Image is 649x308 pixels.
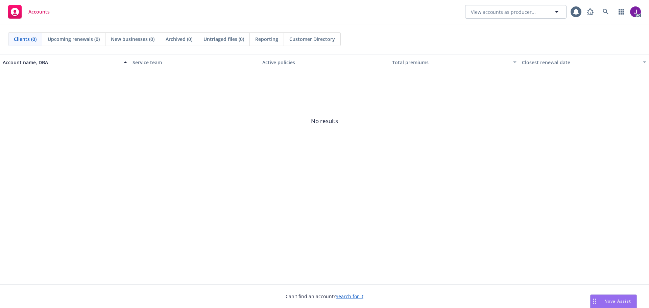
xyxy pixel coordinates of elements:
div: Service team [133,59,257,66]
button: Closest renewal date [519,54,649,70]
span: Upcoming renewals (0) [48,35,100,43]
a: Switch app [615,5,628,19]
button: Nova Assist [590,294,637,308]
div: Total premiums [392,59,509,66]
img: photo [630,6,641,17]
span: Can't find an account? [286,293,363,300]
span: Customer Directory [289,35,335,43]
span: View accounts as producer... [471,8,536,16]
span: Reporting [255,35,278,43]
a: Search for it [336,293,363,300]
button: Service team [130,54,260,70]
div: Drag to move [591,295,599,308]
a: Search [599,5,612,19]
div: Closest renewal date [522,59,639,66]
button: Active policies [260,54,389,70]
span: Archived (0) [166,35,192,43]
button: View accounts as producer... [465,5,567,19]
a: Report a Bug [583,5,597,19]
div: Account name, DBA [3,59,120,66]
a: Accounts [5,2,52,21]
span: Untriaged files (0) [203,35,244,43]
div: Active policies [262,59,387,66]
span: Nova Assist [604,298,631,304]
button: Total premiums [389,54,519,70]
span: Clients (0) [14,35,37,43]
span: New businesses (0) [111,35,154,43]
span: Accounts [28,9,50,15]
